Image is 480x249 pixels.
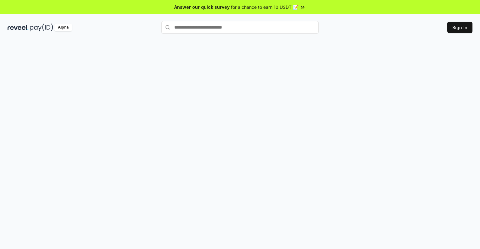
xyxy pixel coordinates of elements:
[30,24,53,31] img: pay_id
[231,4,298,10] span: for a chance to earn 10 USDT 📝
[8,24,29,31] img: reveel_dark
[447,22,472,33] button: Sign In
[174,4,230,10] span: Answer our quick survey
[54,24,72,31] div: Alpha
